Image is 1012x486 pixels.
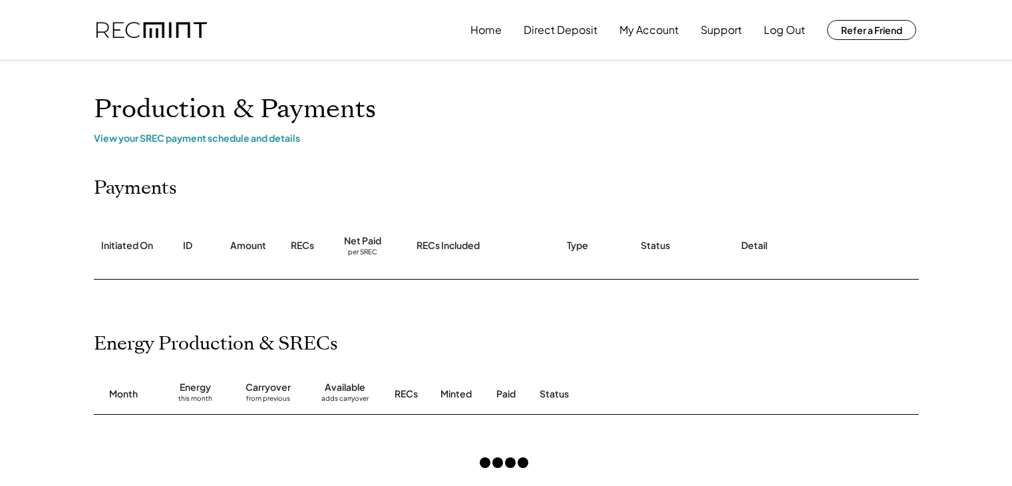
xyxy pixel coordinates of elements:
div: Minted [440,387,472,401]
div: RECs [291,239,314,252]
button: Home [470,17,502,43]
div: from previous [246,394,290,407]
div: Status [540,387,766,401]
div: per SREC [348,248,377,258]
div: Status [641,239,670,252]
div: RECs [395,387,418,401]
div: View your SREC payment schedule and details [94,132,919,144]
div: Carryover [246,381,291,394]
div: ID [183,239,192,252]
div: Month [109,387,138,401]
div: Initiated On [101,239,153,252]
div: this month [178,394,212,407]
div: Detail [741,239,767,252]
h2: Energy Production & SRECs [94,333,338,356]
h1: Production & Payments [94,94,919,125]
button: Refer a Friend [827,20,916,40]
div: adds carryover [321,394,369,407]
img: recmint-logotype%403x.png [96,22,207,39]
button: Support [701,17,742,43]
button: Direct Deposit [524,17,597,43]
h2: Payments [94,177,177,200]
button: Log Out [764,17,805,43]
button: My Account [619,17,679,43]
div: Energy [180,381,211,394]
div: Paid [496,387,516,401]
div: RECs Included [417,239,480,252]
div: Type [567,239,588,252]
div: Net Paid [344,234,381,248]
div: Amount [230,239,266,252]
div: Available [325,381,365,394]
